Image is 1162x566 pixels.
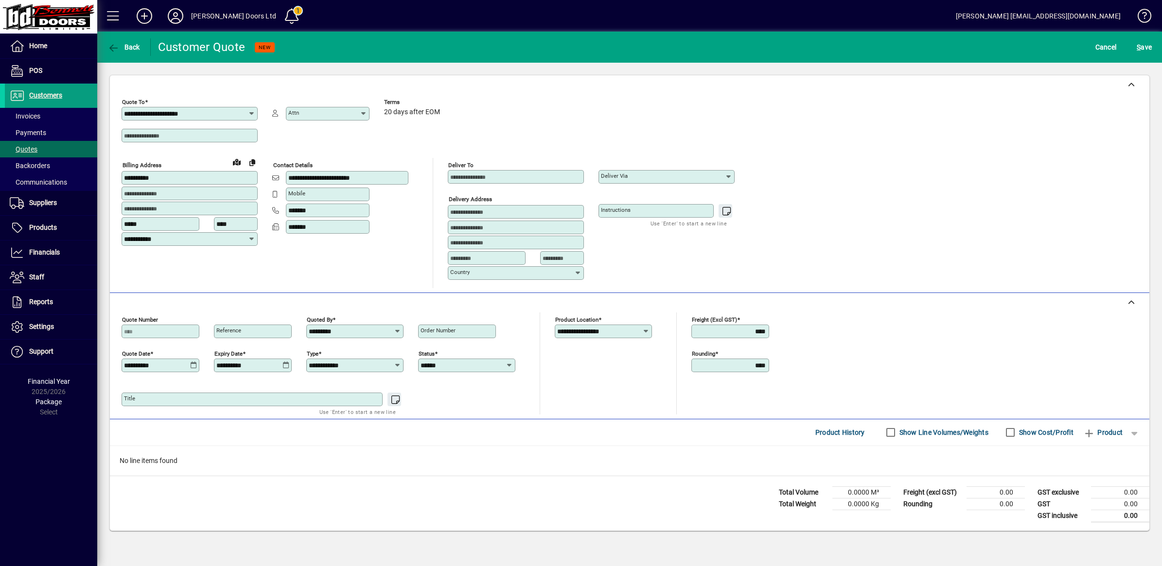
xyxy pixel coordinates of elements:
[158,39,246,55] div: Customer Quote
[1093,38,1119,56] button: Cancel
[651,218,727,229] mat-hint: Use 'Enter' to start a new line
[692,350,715,357] mat-label: Rounding
[288,190,305,197] mat-label: Mobile
[5,340,97,364] a: Support
[122,99,145,105] mat-label: Quote To
[191,8,276,24] div: [PERSON_NAME] Doors Ltd
[10,129,46,137] span: Payments
[1130,2,1150,34] a: Knowledge Base
[967,486,1025,498] td: 0.00
[5,174,97,190] a: Communications
[107,43,140,51] span: Back
[421,327,456,334] mat-label: Order number
[307,350,318,357] mat-label: Type
[229,154,245,170] a: View on map
[898,498,967,510] td: Rounding
[29,248,60,256] span: Financials
[601,172,628,179] mat-label: Deliver via
[10,178,67,186] span: Communications
[5,141,97,157] a: Quotes
[1033,498,1091,510] td: GST
[110,446,1149,476] div: No line items found
[419,350,435,357] mat-label: Status
[29,199,57,206] span: Suppliers
[29,298,53,306] span: Reports
[29,223,57,231] span: Products
[29,323,54,330] span: Settings
[1091,486,1149,498] td: 0.00
[160,7,191,25] button: Profile
[1091,498,1149,510] td: 0.00
[384,99,442,105] span: Terms
[898,486,967,498] td: Freight (excl GST)
[5,240,97,265] a: Financials
[1095,39,1117,55] span: Cancel
[129,7,160,25] button: Add
[1137,39,1152,55] span: ave
[384,108,440,116] span: 20 days after EOM
[450,269,470,275] mat-label: Country
[5,59,97,83] a: POS
[124,395,135,402] mat-label: Title
[28,377,70,385] span: Financial Year
[5,216,97,240] a: Products
[245,154,260,170] button: Copy to Delivery address
[5,157,97,174] a: Backorders
[967,498,1025,510] td: 0.00
[1017,428,1074,437] label: Show Cost/Profit
[774,498,832,510] td: Total Weight
[1033,510,1091,522] td: GST inclusive
[601,206,631,213] mat-label: Instructions
[5,290,97,314] a: Reports
[1134,38,1154,56] button: Save
[105,38,142,56] button: Back
[692,316,737,323] mat-label: Freight (excl GST)
[10,145,37,153] span: Quotes
[29,273,44,281] span: Staff
[832,486,891,498] td: 0.0000 M³
[35,398,62,406] span: Package
[815,425,865,440] span: Product History
[97,38,151,56] app-page-header-button: Back
[29,347,53,355] span: Support
[10,112,40,120] span: Invoices
[214,350,243,357] mat-label: Expiry date
[259,44,271,51] span: NEW
[307,316,333,323] mat-label: Quoted by
[1083,425,1123,440] span: Product
[448,162,474,169] mat-label: Deliver To
[5,191,97,215] a: Suppliers
[956,8,1121,24] div: [PERSON_NAME] [EMAIL_ADDRESS][DOMAIN_NAME]
[5,34,97,58] a: Home
[288,109,299,116] mat-label: Attn
[29,67,42,74] span: POS
[832,498,891,510] td: 0.0000 Kg
[1033,486,1091,498] td: GST exclusive
[29,42,47,50] span: Home
[555,316,599,323] mat-label: Product location
[1091,510,1149,522] td: 0.00
[898,428,988,437] label: Show Line Volumes/Weights
[1078,424,1127,441] button: Product
[319,406,396,417] mat-hint: Use 'Enter' to start a new line
[122,350,150,357] mat-label: Quote date
[811,424,869,441] button: Product History
[216,327,241,334] mat-label: Reference
[5,108,97,124] a: Invoices
[29,91,62,99] span: Customers
[122,316,158,323] mat-label: Quote number
[5,124,97,141] a: Payments
[10,162,50,170] span: Backorders
[5,315,97,339] a: Settings
[774,486,832,498] td: Total Volume
[5,265,97,290] a: Staff
[1137,43,1141,51] span: S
